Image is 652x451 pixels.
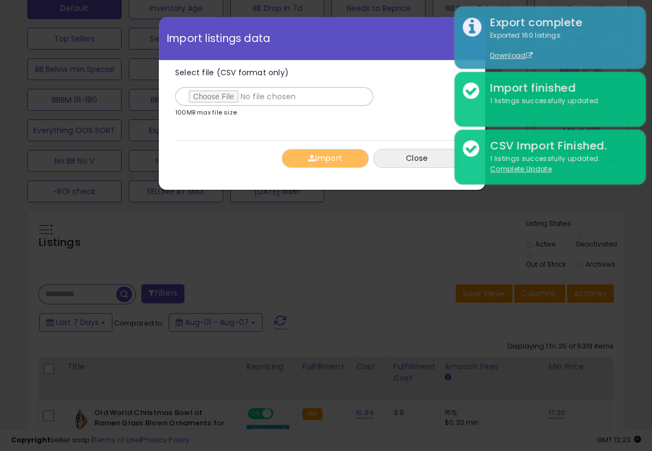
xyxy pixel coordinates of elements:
a: Download [490,51,533,60]
span: Import listings data [167,33,270,44]
button: Import [282,149,369,168]
div: 1 listings successfully updated. [482,96,637,106]
button: Close [373,149,460,168]
p: 100MB max file size [175,110,237,116]
div: CSV Import Finished. [482,138,637,154]
div: Import finished [482,80,637,96]
u: Complete Update [490,164,552,173]
span: Select file (CSV format only) [175,67,289,78]
div: Exported 160 listings. [482,31,637,61]
div: Export complete [482,15,637,31]
div: 1 listings successfully updated. [482,154,637,174]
